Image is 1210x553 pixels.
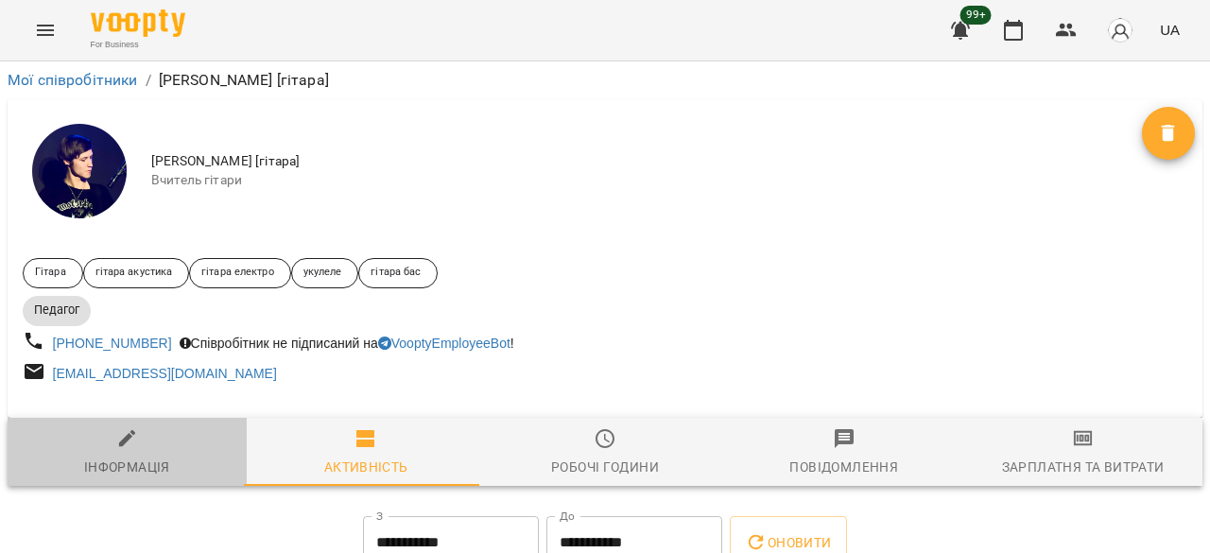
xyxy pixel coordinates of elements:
p: укулеле [303,265,342,281]
span: [PERSON_NAME] [гітара] [151,152,1142,171]
p: гітара акустика [95,265,173,281]
a: [PHONE_NUMBER] [53,336,172,351]
img: avatar_s.png [1107,17,1133,43]
div: Робочі години [551,456,659,478]
p: гітара електро [201,265,273,281]
div: Співробітник не підписаний на ! [176,330,518,356]
span: UA [1160,20,1180,40]
span: Вчитель гітари [151,171,1142,190]
a: Мої співробітники [8,71,138,89]
button: UA [1152,12,1187,47]
span: 99+ [960,6,992,25]
a: VooptyEmployeeBot [378,336,510,351]
span: Педагог [23,302,91,319]
li: / [146,69,151,92]
div: Зарплатня та Витрати [1002,456,1165,478]
a: [EMAIL_ADDRESS][DOMAIN_NAME] [53,366,277,381]
img: Voopty Logo [91,9,185,37]
nav: breadcrumb [8,69,1202,92]
div: Інформація [84,456,170,478]
p: Гітара [35,265,66,281]
button: Menu [23,8,68,53]
p: гітара бас [371,265,421,281]
div: Повідомлення [789,456,898,478]
span: For Business [91,39,185,51]
p: [PERSON_NAME] [гітара] [159,69,329,92]
img: Ярослав [гітара] [32,124,127,218]
div: Активність [324,456,408,478]
button: Видалити [1142,107,1195,160]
